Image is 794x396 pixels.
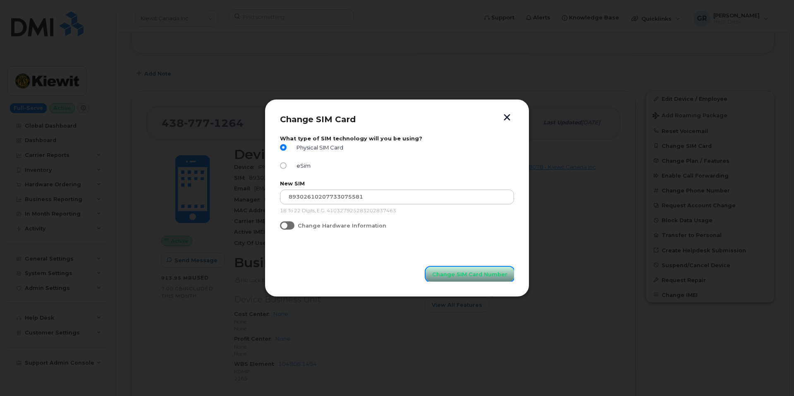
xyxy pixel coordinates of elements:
[293,145,343,151] span: Physical SIM Card
[280,208,514,214] p: 18 To 22 Digits, E.G. 410327925283202837463
[298,223,386,229] span: Change Hardware Information
[280,135,514,142] label: What type of SIM technology will you be using?
[758,360,788,390] iframe: Messenger Launcher
[280,190,514,204] input: Input Your New SIM Number
[280,162,287,169] input: eSim
[280,180,514,187] label: New SIM
[280,114,356,124] span: Change SIM Card
[280,144,287,151] input: Physical SIM Card
[432,270,507,278] span: Change SIM Card Number
[293,163,311,169] span: eSim
[426,267,514,282] button: Change SIM Card Number
[280,221,287,228] input: Change Hardware Information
